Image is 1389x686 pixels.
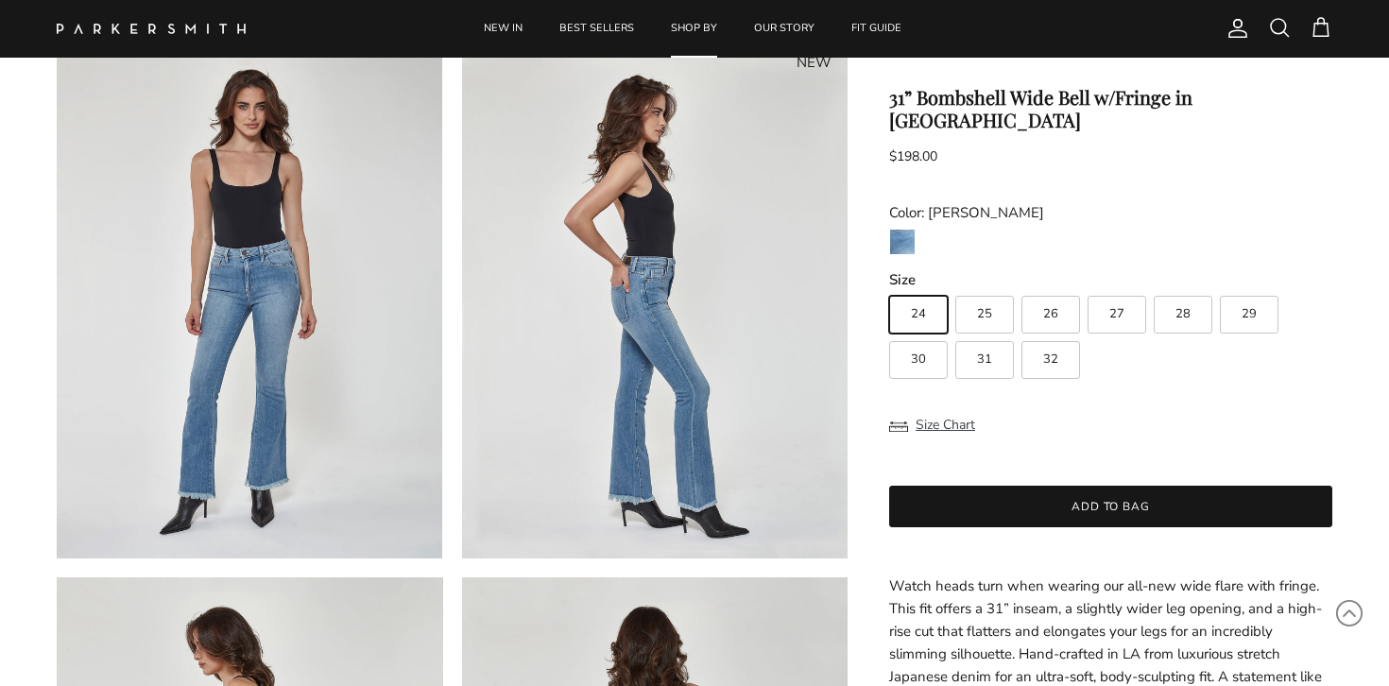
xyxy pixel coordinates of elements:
span: 25 [977,308,992,320]
button: Add to bag [889,486,1332,527]
span: 26 [1043,308,1058,320]
div: Color: [PERSON_NAME] [889,201,1332,224]
span: $198.00 [889,147,937,165]
a: Jaylin [889,229,916,261]
img: Parker Smith [57,24,246,34]
span: 32 [1043,353,1058,366]
span: 24 [911,308,926,320]
span: 30 [911,353,926,366]
svg: Scroll to Top [1335,599,1363,627]
span: 27 [1109,308,1124,320]
a: Account [1219,17,1249,40]
h1: 31” Bombshell Wide Bell w/Fringe in [GEOGRAPHIC_DATA] [889,86,1332,131]
legend: Size [889,270,916,290]
button: Size Chart [889,407,975,443]
span: 28 [1175,308,1191,320]
span: 29 [1242,308,1257,320]
span: 31 [977,353,992,366]
img: Jaylin [890,230,915,254]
